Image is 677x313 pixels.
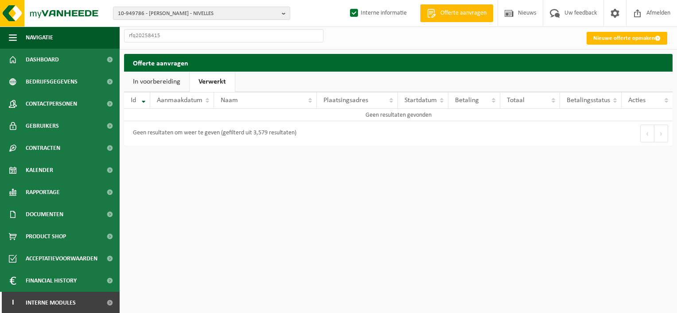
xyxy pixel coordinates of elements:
[405,97,437,104] span: Startdatum
[628,97,646,104] span: Acties
[507,97,525,104] span: Totaal
[124,54,673,71] h2: Offerte aanvragen
[26,159,53,181] span: Kalender
[118,7,278,20] span: 10-949786 - [PERSON_NAME] - NIVELLES
[26,49,59,71] span: Dashboard
[26,248,97,270] span: Acceptatievoorwaarden
[323,97,368,104] span: Plaatsingsadres
[587,32,667,45] a: Nieuwe offerte opmaken
[26,115,59,137] span: Gebruikers
[640,125,654,142] button: Previous
[455,97,479,104] span: Betaling
[26,27,53,49] span: Navigatie
[26,181,60,203] span: Rapportage
[26,93,77,115] span: Contactpersonen
[26,270,77,292] span: Financial History
[348,7,407,20] label: Interne informatie
[124,109,673,121] td: Geen resultaten gevonden
[438,9,489,18] span: Offerte aanvragen
[26,225,66,248] span: Product Shop
[157,97,202,104] span: Aanmaakdatum
[26,203,63,225] span: Documenten
[420,4,493,22] a: Offerte aanvragen
[567,97,610,104] span: Betalingsstatus
[26,137,60,159] span: Contracten
[124,72,189,92] a: In voorbereiding
[113,7,290,20] button: 10-949786 - [PERSON_NAME] - NIVELLES
[124,29,323,42] input: Zoeken
[131,97,136,104] span: Id
[190,72,235,92] a: Verwerkt
[654,125,668,142] button: Next
[128,126,296,141] div: Geen resultaten om weer te geven (gefilterd uit 3,579 resultaten)
[221,97,238,104] span: Naam
[26,71,78,93] span: Bedrijfsgegevens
